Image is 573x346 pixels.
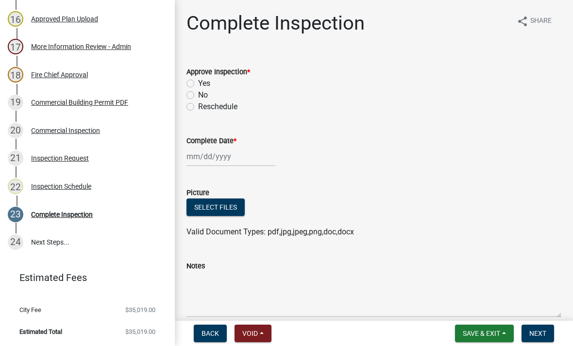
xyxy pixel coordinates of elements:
[31,211,93,218] div: Complete Inspection
[8,11,23,27] div: 16
[31,16,98,22] div: Approved Plan Upload
[31,183,91,190] div: Inspection Schedule
[125,329,155,335] span: $35,019.00
[8,39,23,54] div: 17
[186,198,245,216] button: Select files
[186,147,275,166] input: mm/dd/yyyy
[198,101,237,113] label: Reschedule
[242,330,258,337] span: Void
[186,227,354,236] span: Valid Document Types: pdf,jpg,jpeg,png,doc,docx
[31,99,128,106] div: Commercial Building Permit PDF
[194,325,227,342] button: Back
[8,95,23,110] div: 19
[31,43,131,50] div: More Information Review - Admin
[8,179,23,194] div: 22
[8,207,23,222] div: 23
[198,78,210,89] label: Yes
[455,325,514,342] button: Save & Exit
[530,16,552,27] span: Share
[186,12,365,35] h1: Complete Inspection
[509,12,559,31] button: shareShare
[8,123,23,138] div: 20
[31,127,100,134] div: Commercial Inspection
[235,325,271,342] button: Void
[8,234,23,250] div: 24
[198,89,208,101] label: No
[8,67,23,82] div: 18
[8,268,159,287] a: Estimated Fees
[463,330,500,337] span: Save & Exit
[186,138,236,145] label: Complete Date
[202,330,219,337] span: Back
[186,263,205,270] label: Notes
[186,69,250,76] label: Approve Inspection
[186,190,209,197] label: Picture
[19,307,41,313] span: City Fee
[125,307,155,313] span: $35,019.00
[31,71,88,78] div: Fire Chief Approval
[31,155,89,162] div: Inspection Request
[19,329,62,335] span: Estimated Total
[529,330,546,337] span: Next
[522,325,554,342] button: Next
[517,16,528,27] i: share
[8,150,23,166] div: 21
